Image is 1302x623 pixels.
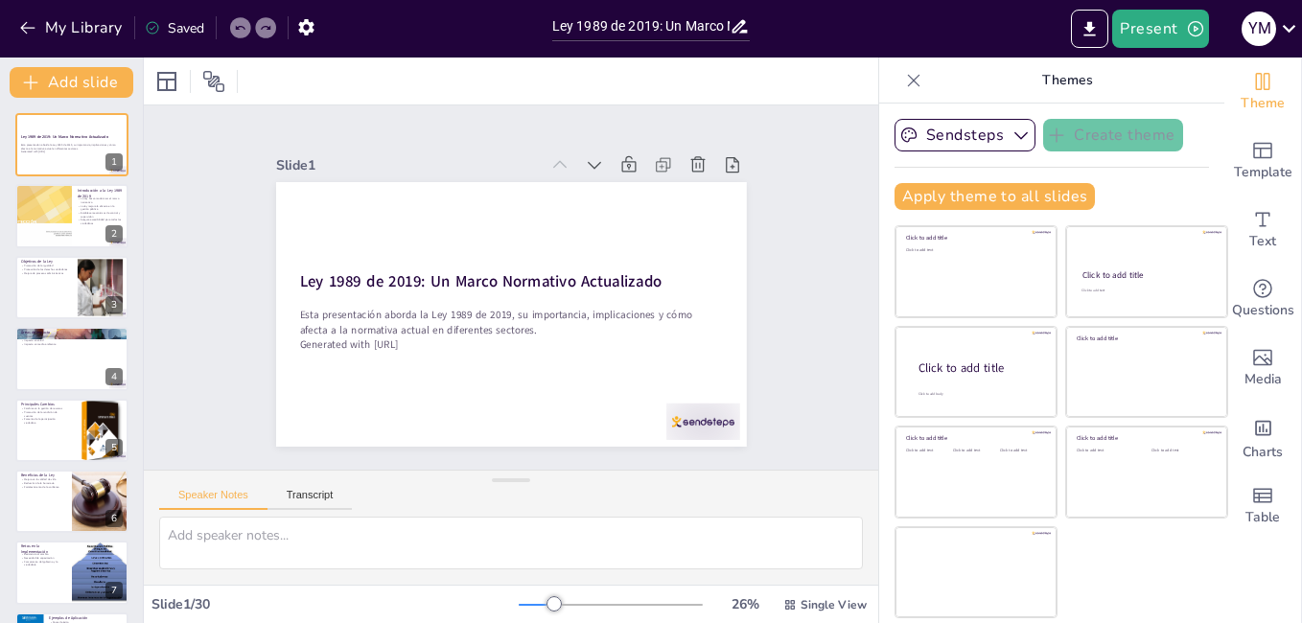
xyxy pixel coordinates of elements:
button: Apply theme to all slides [895,183,1095,210]
div: Click to add title [918,359,1041,376]
div: 2 [105,225,123,242]
div: Slide 1 [289,132,552,178]
button: Export to PowerPoint [1071,10,1108,48]
div: Add charts and graphs [1224,403,1301,472]
span: Position [202,70,225,93]
p: Generated with [URL] [293,314,716,373]
div: Click to add text [1000,449,1043,453]
button: Add slide [10,67,133,98]
button: Speaker Notes [159,489,267,510]
div: Add a table [1224,472,1301,541]
div: 1 [15,113,128,176]
div: 5 [15,399,128,462]
div: Click to add text [1151,449,1212,453]
div: Click to add text [1077,449,1137,453]
p: Fortalecimiento de la confianza [21,485,66,489]
button: Sendsteps [895,119,1035,151]
p: Resistencia al cambio [21,553,66,557]
p: La Ley busca modernizar el marco normativo [78,196,123,203]
p: Introducción a la Ley 1989 de 2019 [78,188,123,198]
p: Cambios en la gestión de recursos [21,406,66,410]
div: Y M [1242,12,1276,46]
p: Impacto en medio ambiente [21,342,123,346]
div: Saved [145,19,204,37]
p: Esta presentación aborda la Ley 1989 de 2019, su importancia, implicaciones y cómo afecta a la no... [295,286,719,359]
p: Impacto en educación [21,335,123,339]
span: Single View [801,597,867,612]
span: Template [1234,162,1292,183]
p: Generated with [URL] [21,150,123,154]
strong: Ley 1989 de 2019: Un Marco Normativo Actualizado [21,134,108,139]
span: Text [1249,231,1276,252]
p: Themes [929,58,1205,104]
p: Promoción de la rendición de cuentas [21,410,66,417]
div: Click to add body [918,391,1039,396]
p: Promoción de la igualdad [21,264,72,267]
span: Theme [1241,93,1285,114]
div: Slide 1 / 30 [151,595,519,613]
div: 7 [15,541,128,604]
div: 26 % [722,595,768,613]
span: Questions [1232,300,1294,321]
div: Click to add title [1077,335,1214,342]
button: Y M [1242,10,1276,48]
p: Necesidad de capacitación [21,557,66,561]
div: 4 [15,327,128,390]
p: Ejemplos de Aplicación [49,615,123,621]
button: Present [1112,10,1208,48]
p: Objetivos de la Ley [21,259,72,265]
div: Change the overall theme [1224,58,1301,127]
div: Click to add text [953,449,996,453]
div: 6 [105,510,123,527]
div: 3 [15,256,128,319]
p: Establece mecanismos de control y supervisión [78,211,123,218]
div: 6 [15,470,128,533]
p: Áreas de Impacto [21,330,123,335]
div: Get real-time input from your audience [1224,265,1301,334]
div: 4 [105,368,123,385]
strong: Ley 1989 de 2019: Un Marco Normativo Actualizado [300,248,663,308]
p: Mejora de procesos administrativos [21,271,72,275]
div: Add ready made slides [1224,127,1301,196]
p: Esta presentación aborda la Ley 1989 de 2019, su importancia, implicaciones y cómo afecta a la no... [21,144,123,150]
div: 1 [105,153,123,171]
div: Add text boxes [1224,196,1301,265]
input: Insert title [552,12,730,40]
button: Create theme [1043,119,1183,151]
button: Transcript [267,489,353,510]
div: 2 [15,184,128,247]
div: 7 [105,582,123,599]
div: Click to add text [906,449,949,453]
p: Mejora en la calidad de vida [21,478,66,482]
p: Beneficios de la Ley [21,473,66,478]
p: Protección de los derechos ciudadanos [21,267,72,271]
div: Click to add title [906,434,1043,442]
span: Charts [1243,442,1283,463]
div: Click to add title [1077,434,1214,442]
button: My Library [14,12,130,43]
span: Media [1244,369,1282,390]
p: La ley mejora la eficacia en la gestión pública [78,203,123,210]
p: Reducción de la burocracia [21,481,66,485]
p: Compromiso del gobierno y la ciudadanía [21,560,66,566]
p: Retos en la Implementación [21,544,66,555]
span: Table [1245,507,1280,528]
p: Fomento de la participación ciudadana [21,417,66,424]
p: Asegura accesibilidad para todos los ciudadanos [78,218,123,224]
div: Add images, graphics, shapes or video [1224,334,1301,403]
div: 5 [105,439,123,456]
div: Click to add title [906,234,1043,242]
div: Layout [151,66,182,97]
p: Impacto en salud [21,339,123,343]
p: Principales Cambios [21,402,66,407]
div: Click to add text [1081,288,1209,293]
div: Click to add title [1082,269,1210,281]
div: 3 [105,296,123,313]
div: Click to add text [906,248,1043,253]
